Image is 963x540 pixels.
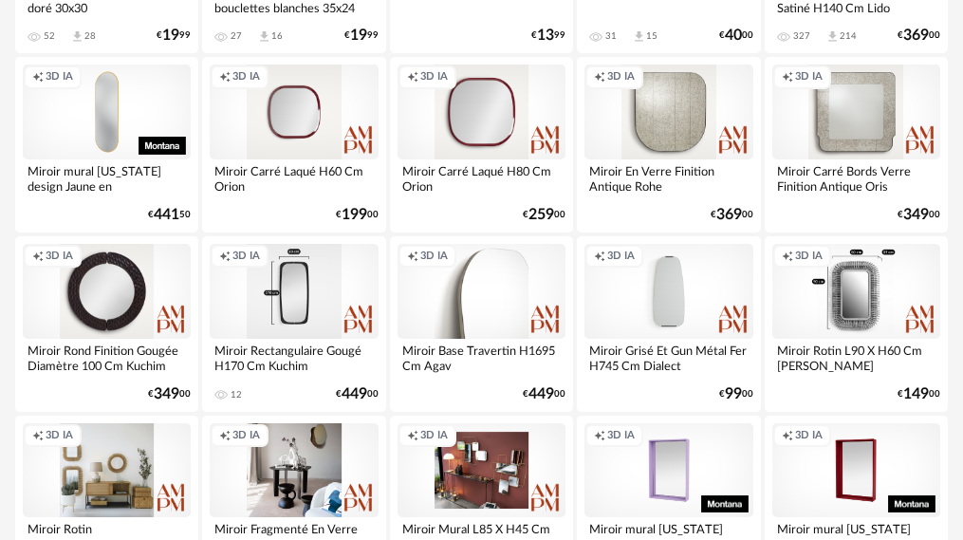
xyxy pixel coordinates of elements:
span: 3D IA [46,429,73,443]
a: Creation icon 3D IA Miroir Rotin L90 X H60 Cm [PERSON_NAME] €14900 [765,236,948,412]
span: Download icon [632,29,646,44]
span: 369 [903,29,929,42]
div: € 00 [719,29,753,42]
div: € 00 [336,209,379,221]
span: Creation icon [782,429,793,443]
span: Creation icon [32,250,44,264]
span: 449 [342,388,367,400]
span: 19 [350,29,367,42]
span: 3D IA [607,429,635,443]
div: € 99 [344,29,379,42]
span: Download icon [257,29,271,44]
div: Miroir Carré Bords Verre Finition Antique Oris [772,159,940,197]
span: 441 [154,209,179,221]
a: Creation icon 3D IA Miroir mural [US_STATE] design Jaune en [GEOGRAPHIC_DATA]. €44150 [15,57,198,233]
div: € 00 [523,209,565,221]
span: 3D IA [795,70,823,84]
span: 3D IA [46,70,73,84]
div: € 00 [898,388,940,400]
span: 40 [725,29,742,42]
div: 327 [793,30,810,42]
span: Creation icon [407,70,418,84]
div: Miroir En Verre Finition Antique Rohe [584,159,752,197]
span: Creation icon [219,250,231,264]
div: 52 [44,30,55,42]
span: Creation icon [219,429,231,443]
span: Creation icon [407,429,418,443]
div: € 99 [157,29,191,42]
span: 3D IA [232,250,260,264]
span: 3D IA [607,250,635,264]
div: Miroir Rectangulaire Gougé H170 Cm Kuchim [210,339,378,377]
span: 349 [903,209,929,221]
div: 214 [840,30,857,42]
span: 369 [716,209,742,221]
a: Creation icon 3D IA Miroir Rond Finition Gougée Diamètre 100 Cm Kuchim €34900 [15,236,198,412]
div: € 00 [711,209,753,221]
div: € 00 [898,209,940,221]
a: Creation icon 3D IA Miroir Base Travertin H1695 Cm Agav €44900 [390,236,573,412]
span: Creation icon [407,250,418,264]
span: Creation icon [32,429,44,443]
span: Creation icon [32,70,44,84]
span: Creation icon [594,70,605,84]
div: Miroir Carré Laqué H60 Cm Orion [210,159,378,197]
div: € 00 [523,388,565,400]
span: 259 [528,209,554,221]
span: Creation icon [782,70,793,84]
div: Miroir Carré Laqué H80 Cm Orion [398,159,565,197]
a: Creation icon 3D IA Miroir En Verre Finition Antique Rohe €36900 [577,57,760,233]
div: 28 [84,30,96,42]
a: Creation icon 3D IA Miroir Carré Bords Verre Finition Antique Oris €34900 [765,57,948,233]
div: € 50 [148,209,191,221]
a: Creation icon 3D IA Miroir Carré Laqué H60 Cm Orion €19900 [202,57,385,233]
span: Download icon [825,29,840,44]
span: 13 [537,29,554,42]
div: € 00 [148,388,191,400]
div: 12 [231,389,242,400]
div: Miroir mural [US_STATE] design Jaune en [GEOGRAPHIC_DATA]. [23,159,191,197]
span: 349 [154,388,179,400]
span: 149 [903,388,929,400]
div: 15 [646,30,657,42]
div: 31 [605,30,617,42]
a: Creation icon 3D IA Miroir Carré Laqué H80 Cm Orion €25900 [390,57,573,233]
span: 99 [725,388,742,400]
span: Creation icon [219,70,231,84]
span: 3D IA [795,250,823,264]
span: 3D IA [795,429,823,443]
span: 3D IA [607,70,635,84]
span: Creation icon [594,429,605,443]
div: Miroir Rotin L90 X H60 Cm [PERSON_NAME] [772,339,940,377]
div: € 99 [531,29,565,42]
div: Miroir Base Travertin H1695 Cm Agav [398,339,565,377]
div: Miroir Grisé Et Gun Métal Fer H745 Cm Dialect [584,339,752,377]
span: 3D IA [420,250,448,264]
div: 27 [231,30,242,42]
span: 449 [528,388,554,400]
div: Miroir Rond Finition Gougée Diamètre 100 Cm Kuchim [23,339,191,377]
div: € 00 [719,388,753,400]
span: 3D IA [420,429,448,443]
div: 16 [271,30,283,42]
span: Creation icon [782,250,793,264]
div: € 00 [898,29,940,42]
a: Creation icon 3D IA Miroir Grisé Et Gun Métal Fer H745 Cm Dialect €9900 [577,236,760,412]
span: Creation icon [594,250,605,264]
span: 3D IA [420,70,448,84]
span: 3D IA [232,429,260,443]
div: € 00 [336,388,379,400]
span: 3D IA [232,70,260,84]
span: 3D IA [46,250,73,264]
a: Creation icon 3D IA Miroir Rectangulaire Gougé H170 Cm Kuchim 12 €44900 [202,236,385,412]
span: Download icon [70,29,84,44]
span: 199 [342,209,367,221]
span: 19 [162,29,179,42]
